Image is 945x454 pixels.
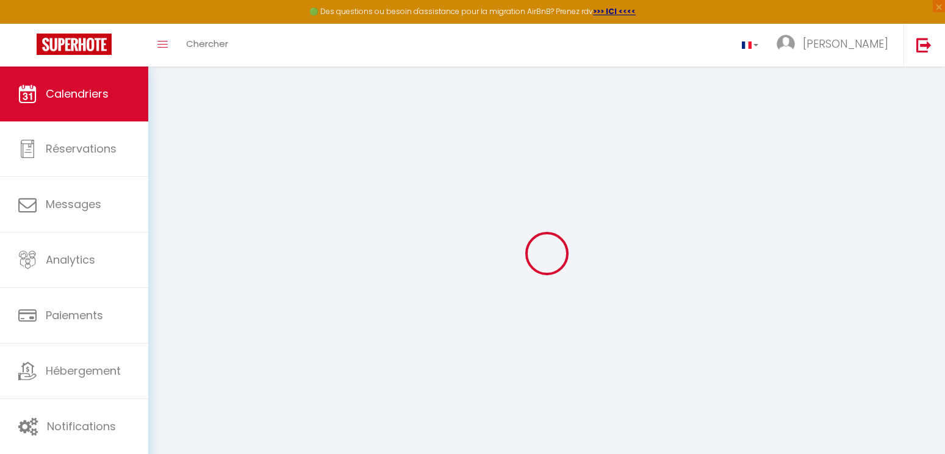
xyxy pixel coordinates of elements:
[46,363,121,378] span: Hébergement
[177,24,237,67] a: Chercher
[46,141,117,156] span: Réservations
[46,252,95,267] span: Analytics
[186,37,228,50] span: Chercher
[803,36,888,51] span: [PERSON_NAME]
[916,37,932,52] img: logout
[46,196,101,212] span: Messages
[767,24,904,67] a: ... [PERSON_NAME]
[47,419,116,434] span: Notifications
[777,35,795,53] img: ...
[37,34,112,55] img: Super Booking
[46,308,103,323] span: Paiements
[46,86,109,101] span: Calendriers
[593,6,636,16] a: >>> ICI <<<<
